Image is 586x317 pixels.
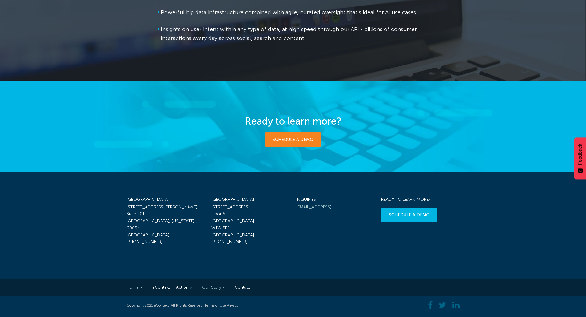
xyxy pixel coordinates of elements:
div: Copyright 2021 eContext. All Rights Reserved | | [126,303,289,309]
p: [STREET_ADDRESS] Floor 5 [GEOGRAPHIC_DATA] W1W 5PF [GEOGRAPHIC_DATA] [PHONE_NUMBER] [211,204,290,246]
a: Schedule a demo [265,132,321,147]
button: Feedback - Show survey [574,137,586,179]
a: Facebook [428,300,433,310]
li: Insights on user intent within any type of data, at high speed through our API - billions of cons... [158,25,428,43]
li: Powerful big data infrastructure combined with agile, curated oversight that's ideal for AI use c... [158,8,428,17]
a: Our Story [202,285,224,290]
h4: [GEOGRAPHIC_DATA] [126,197,205,202]
a: Home [126,285,142,290]
a: [EMAIL_ADDRESS] [296,204,331,210]
h4: Ready to learn more? [381,197,460,202]
h4: [GEOGRAPHIC_DATA] [211,197,290,202]
a: Linkedin [452,300,460,310]
a: Contact [235,285,250,290]
a: Privacy [227,303,238,307]
a: schedule a demo [381,208,437,222]
span: Feedback [577,144,583,165]
a: Twitter [439,300,446,310]
a: Terms of Use [205,303,226,307]
h4: Ready to learn more? [126,115,460,127]
p: [STREET_ADDRESS][PERSON_NAME] Suite 201 [GEOGRAPHIC_DATA], [US_STATE] 60654 [GEOGRAPHIC_DATA] [PH... [126,204,205,246]
h4: INQUIRIES [296,197,375,202]
a: eContext In Action [152,285,192,290]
